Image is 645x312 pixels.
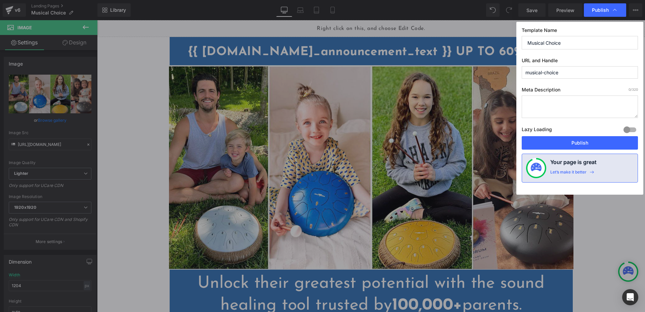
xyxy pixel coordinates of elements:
label: URL and Handle [522,57,638,66]
span: /320 [629,87,638,91]
label: Template Name [522,27,638,36]
span: Unlock their greatest potential with the sound healing tool trusted by parents. [100,255,447,294]
div: Open Intercom Messenger [622,289,638,305]
button: Publish [522,136,638,150]
h4: Your page is great [550,158,597,169]
strong: 100,000+ [295,277,365,294]
div: Let’s make it better [550,169,587,178]
span: 0 [629,87,631,91]
label: Lazy Loading [522,125,552,136]
strong: {{ [DOMAIN_NAME]_announcement_text }} UP TO 60% OFF [91,26,457,38]
span: Publish [592,7,609,13]
img: onboarding-status.svg [531,163,542,173]
label: Meta Description [522,87,638,95]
